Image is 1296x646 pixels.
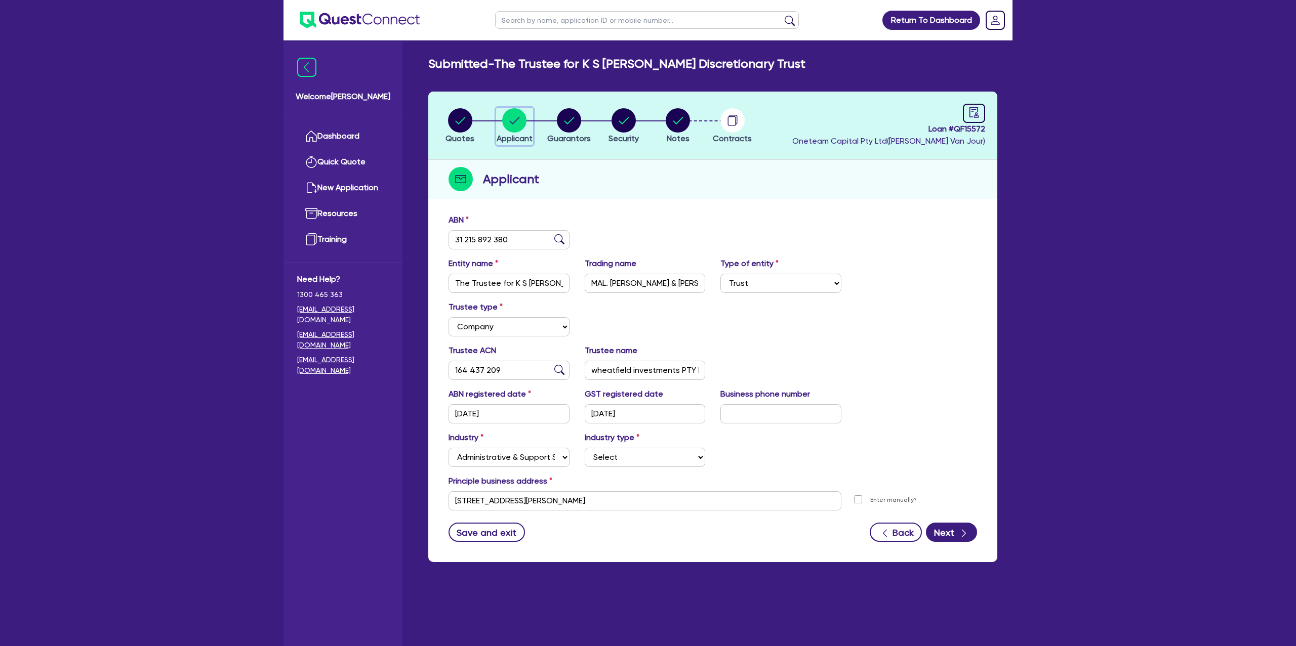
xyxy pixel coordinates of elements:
[667,134,690,143] span: Notes
[449,301,503,313] label: Trustee type
[449,432,483,444] label: Industry
[296,91,390,103] span: Welcome [PERSON_NAME]
[297,227,389,252] a: Training
[713,134,752,143] span: Contracts
[449,167,473,191] img: step-icon
[449,475,552,487] label: Principle business address
[968,107,980,118] span: audit
[305,182,317,194] img: new-application
[982,7,1008,33] a: Dropdown toggle
[665,108,691,145] button: Notes
[547,134,591,143] span: Guarantors
[305,233,317,245] img: training
[547,108,591,145] button: Guarantors
[297,329,389,351] a: [EMAIL_ADDRESS][DOMAIN_NAME]
[449,257,498,270] label: Entity name
[608,108,639,145] button: Security
[297,175,389,201] a: New Application
[445,108,475,145] button: Quotes
[300,12,420,28] img: quest-connect-logo-blue
[720,388,810,400] label: Business phone number
[449,404,570,423] input: DD / MM / YYYY
[792,136,985,146] span: Oneteam Capital Pty Ltd ( [PERSON_NAME] Van Jour )
[483,170,539,188] h2: Applicant
[554,234,564,244] img: abn-lookup icon
[297,289,389,300] span: 1300 465 363
[585,432,639,444] label: Industry type
[554,365,564,375] img: abn-lookup icon
[585,344,637,357] label: Trustee name
[609,134,639,143] span: Security
[297,149,389,175] a: Quick Quote
[497,134,533,143] span: Applicant
[428,57,805,71] h2: Submitted - The Trustee for K S [PERSON_NAME] Discretionary Trust
[585,404,706,423] input: DD / MM / YYYY
[297,123,389,149] a: Dashboard
[297,273,389,285] span: Need Help?
[297,58,316,77] img: icon-menu-close
[870,495,917,505] label: Enter manually?
[870,523,922,542] button: Back
[495,11,799,29] input: Search by name, application ID or mobile number...
[882,11,980,30] a: Return To Dashboard
[585,388,663,400] label: GST registered date
[712,108,752,145] button: Contracts
[926,523,977,542] button: Next
[449,344,496,357] label: Trustee ACN
[585,257,636,270] label: Trading name
[297,355,389,376] a: [EMAIL_ADDRESS][DOMAIN_NAME]
[792,123,985,135] span: Loan # QF15572
[297,304,389,325] a: [EMAIL_ADDRESS][DOMAIN_NAME]
[445,134,474,143] span: Quotes
[720,257,779,270] label: Type of entity
[496,108,533,145] button: Applicant
[305,207,317,220] img: resources
[449,214,469,226] label: ABN
[305,156,317,168] img: quick-quote
[297,201,389,227] a: Resources
[449,523,525,542] button: Save and exit
[449,388,531,400] label: ABN registered date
